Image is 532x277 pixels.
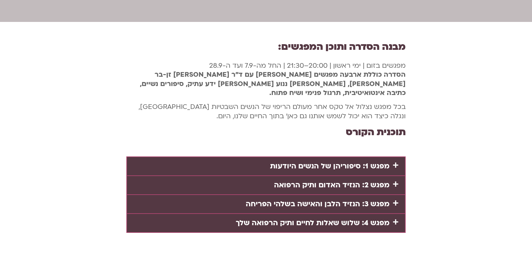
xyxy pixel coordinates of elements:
strong: הסדרה כוללת ארבעה מפגשים [PERSON_NAME] עם ד"ר [PERSON_NAME] זן-בר [PERSON_NAME], [PERSON_NAME] ננ... [140,70,406,97]
div: מפגש 1: סיפוריהן של הנשים היודעות [127,157,405,175]
span: מפגשים בזום | ימי ראשון | 20:00–21:30 | החל מה-7.9 ועד ה-28.9 [209,61,406,70]
span: בכל מפגש נצלול אל טקס אחר מעולם הריפוי של הנשים השבטיות [GEOGRAPHIC_DATA], ונגלה כיצד הוא יכול לש... [139,102,406,121]
div: מפגש 2: הנזיד האדום ותיק הרפואה [127,176,405,194]
div: מפגש 4: שלוש שאלות לחיים ותיק הרפואה שלך [127,214,405,232]
h2: מבנה הסדרה ותוכן המפגשים: [126,38,406,56]
a: מפגש 1: סיפוריהן של הנשים היודעות [270,161,389,171]
a: מפגש 2: הנזיד האדום ותיק הרפואה [274,180,389,190]
h2: תוכנית הקורס [126,123,406,141]
a: מפגש 3: הנזיד הלבן והאישה בשלהי הפריחה [246,199,389,209]
div: מפגש 3: הנזיד הלבן והאישה בשלהי הפריחה [127,195,405,213]
a: מפגש 4: שלוש שאלות לחיים ותיק הרפואה שלך [236,218,389,228]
